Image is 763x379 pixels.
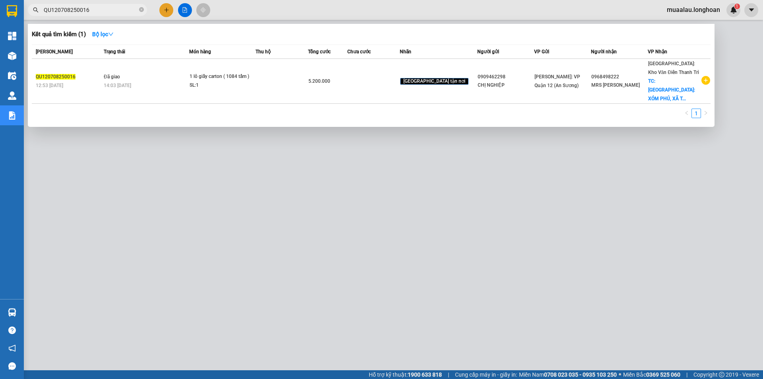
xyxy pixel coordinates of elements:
[8,111,16,120] img: solution-icon
[400,49,411,54] span: Nhãn
[104,74,120,80] span: Đã giao
[8,72,16,80] img: warehouse-icon
[682,109,691,118] li: Previous Page
[400,78,469,85] span: [GEOGRAPHIC_DATA] tận nơi
[104,49,125,54] span: Trạng thái
[648,78,695,101] span: TC: [GEOGRAPHIC_DATA]: XÓM PHÚ, XÃ T...
[591,73,647,81] div: 0968498222
[33,7,39,13] span: search
[139,6,144,14] span: close-circle
[703,111,708,115] span: right
[701,109,711,118] button: right
[44,6,137,14] input: Tìm tên, số ĐT hoặc mã đơn
[478,73,534,81] div: 0909462298
[701,76,710,85] span: plus-circle
[36,49,73,54] span: [PERSON_NAME]
[8,327,16,334] span: question-circle
[648,49,667,54] span: VP Nhận
[190,81,249,90] div: SL: 1
[308,49,331,54] span: Tổng cước
[534,49,549,54] span: VP Gửi
[190,72,249,81] div: 1 lô giấy carton ( 1084 tấm )
[92,31,114,37] strong: Bộ lọc
[8,344,16,352] span: notification
[256,49,271,54] span: Thu hộ
[682,109,691,118] button: left
[478,81,534,89] div: CHỊ NGHIỆP
[684,111,689,115] span: left
[692,109,701,118] a: 1
[591,81,647,89] div: MRS [PERSON_NAME]
[8,362,16,370] span: message
[104,83,131,88] span: 14:03 [DATE]
[8,91,16,100] img: warehouse-icon
[86,28,120,41] button: Bộ lọcdown
[308,78,330,84] span: 5.200.000
[347,49,371,54] span: Chưa cước
[534,74,580,88] span: [PERSON_NAME]: VP Quận 12 (An Sương)
[36,83,63,88] span: 12:53 [DATE]
[189,49,211,54] span: Món hàng
[8,308,16,317] img: warehouse-icon
[108,31,114,37] span: down
[139,7,144,12] span: close-circle
[591,49,617,54] span: Người nhận
[648,61,699,75] span: [GEOGRAPHIC_DATA]: Kho Văn Điển Thanh Trì
[7,5,17,17] img: logo-vxr
[8,32,16,40] img: dashboard-icon
[477,49,499,54] span: Người gửi
[36,74,76,80] span: QU120708250016
[701,109,711,118] li: Next Page
[32,30,86,39] h3: Kết quả tìm kiếm ( 1 )
[8,52,16,60] img: warehouse-icon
